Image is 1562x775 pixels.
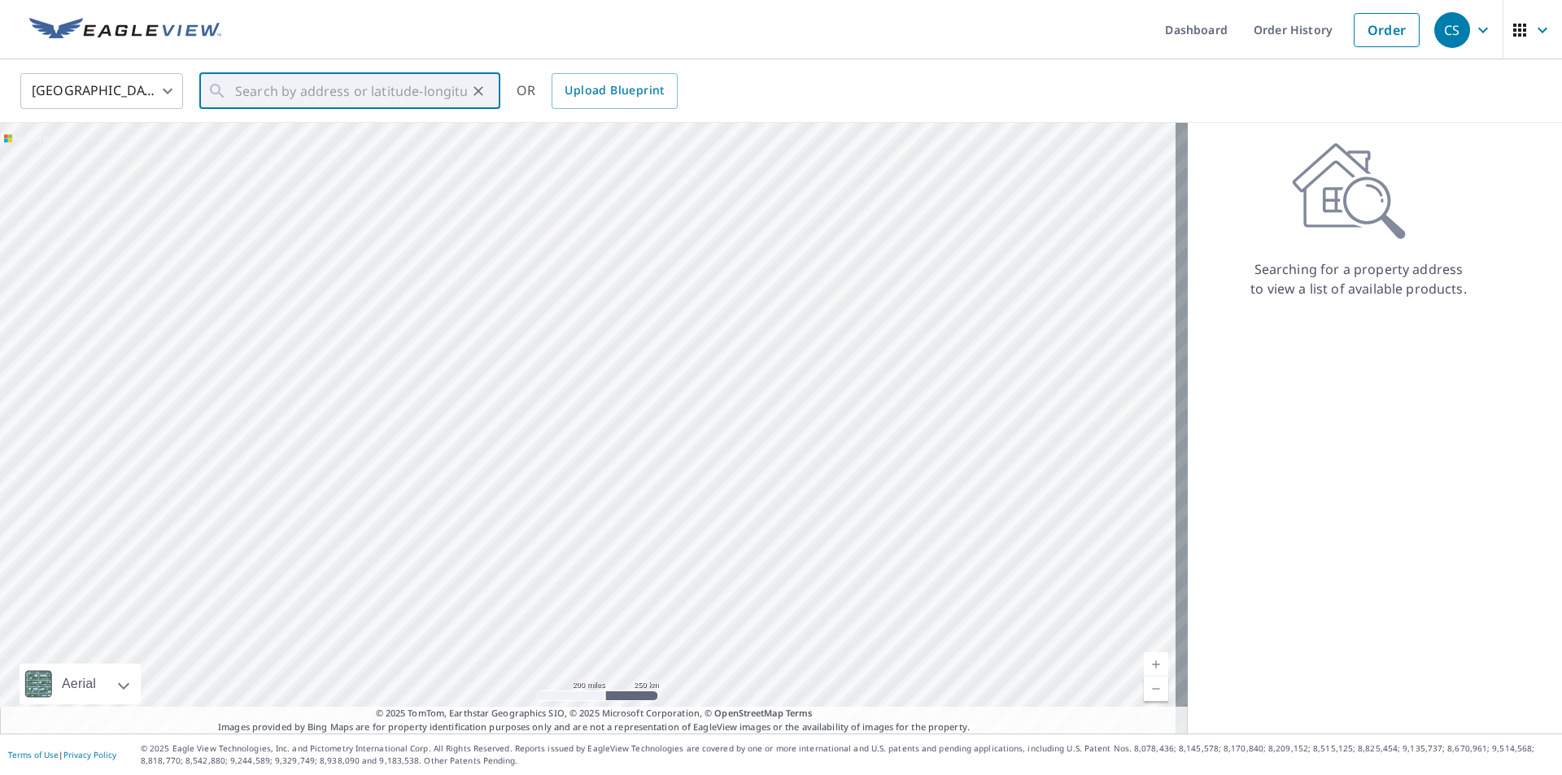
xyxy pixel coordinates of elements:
[29,18,221,42] img: EV Logo
[1144,652,1168,677] a: Current Level 5, Zoom In
[8,749,59,760] a: Terms of Use
[786,707,813,719] a: Terms
[141,742,1554,767] p: © 2025 Eagle View Technologies, Inc. and Pictometry International Corp. All Rights Reserved. Repo...
[57,664,101,704] div: Aerial
[552,73,677,109] a: Upload Blueprint
[467,80,490,102] button: Clear
[20,664,141,704] div: Aerial
[1434,12,1470,48] div: CS
[517,73,678,109] div: OR
[20,68,183,114] div: [GEOGRAPHIC_DATA]
[376,707,813,721] span: © 2025 TomTom, Earthstar Geographics SIO, © 2025 Microsoft Corporation, ©
[235,68,467,114] input: Search by address or latitude-longitude
[63,749,116,760] a: Privacy Policy
[1144,677,1168,701] a: Current Level 5, Zoom Out
[1250,259,1468,298] p: Searching for a property address to view a list of available products.
[8,750,116,760] p: |
[714,707,783,719] a: OpenStreetMap
[565,81,664,101] span: Upload Blueprint
[1354,13,1420,47] a: Order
